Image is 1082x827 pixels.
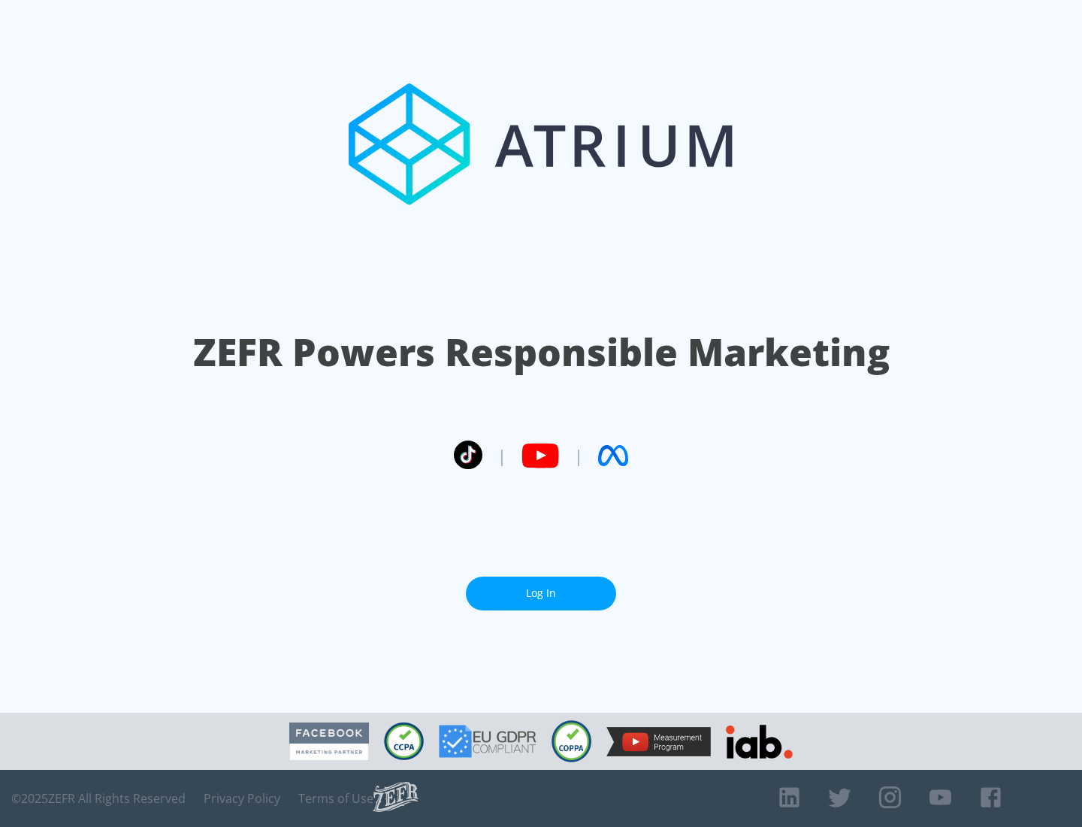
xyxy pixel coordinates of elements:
a: Privacy Policy [204,791,280,806]
img: Facebook Marketing Partner [289,722,369,761]
span: | [497,444,506,467]
img: CCPA Compliant [384,722,424,760]
a: Log In [466,577,616,610]
span: | [574,444,583,467]
span: © 2025 ZEFR All Rights Reserved [11,791,186,806]
img: GDPR Compliant [439,725,536,758]
img: YouTube Measurement Program [606,727,711,756]
img: COPPA Compliant [552,720,591,762]
h1: ZEFR Powers Responsible Marketing [193,326,890,378]
img: IAB [726,725,793,759]
a: Terms of Use [298,791,373,806]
